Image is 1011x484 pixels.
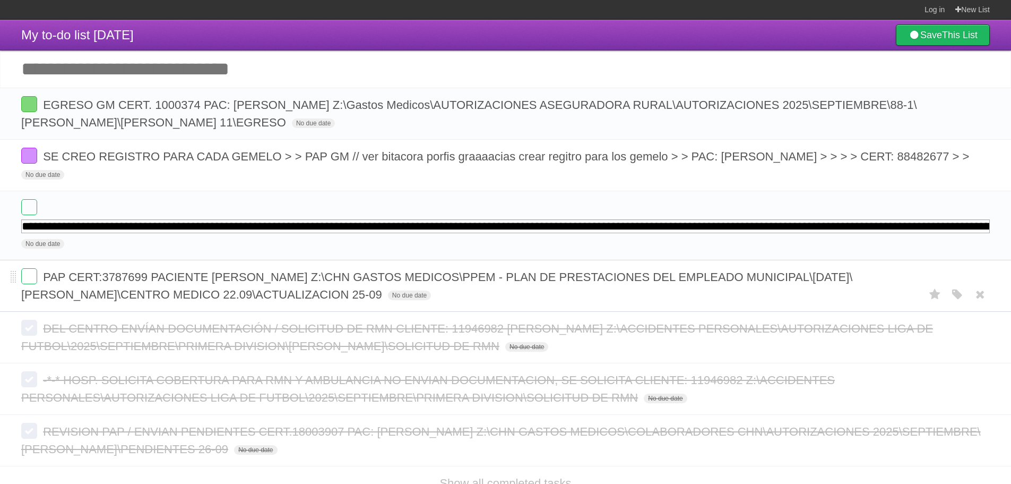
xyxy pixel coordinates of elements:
span: No due date [21,170,64,180]
span: DEL CENTRO ENVÍAN DOCUMENTACIÓN / SOLICITUD DE RMN CLIENTE: 11946982 [PERSON_NAME] Z:\ACCIDENTES ... [21,322,933,353]
span: REVISION PAP / ENVIAN PENDIENTES CERT.18003907 PAC: [PERSON_NAME] Z:\CHN GASTOS MEDICOS\COLABORAD... [21,425,981,456]
span: No due date [644,394,687,403]
label: Done [21,199,37,215]
span: SE CREO REGISTRO PARA CADA GEMELO > > PAP GM // ver bitacora porfis graaaacias crear regitro para... [43,150,972,163]
span: No due date [388,291,431,300]
label: Star task [925,286,945,303]
label: Done [21,148,37,164]
a: SaveThis List [896,24,990,46]
span: EGRESO GM CERT. 1000374 PAC: [PERSON_NAME] Z:\Gastos Medicos\AUTORIZACIONES ASEGURADORA RURAL\AUT... [21,98,917,129]
label: Done [21,423,37,439]
b: This List [942,30,978,40]
label: Done [21,96,37,112]
span: No due date [505,342,548,352]
span: No due date [292,118,335,128]
span: No due date [21,239,64,249]
label: Done [21,268,37,284]
span: My to-do list [DATE] [21,28,134,42]
span: -*-* HOSP. SOLICITA COBERTURA PARA RMN Y AMBULANCIA NO ENVIAN DOCUMENTACION, SE SOLICITA CLIENTE:... [21,373,835,404]
label: Done [21,371,37,387]
label: Done [21,320,37,336]
span: PAP CERT:3787699 PACIENTE [PERSON_NAME] Z:\CHN GASTOS MEDICOS\PPEM - PLAN DE PRESTACIONES DEL EMP... [21,270,852,301]
span: No due date [234,445,277,455]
